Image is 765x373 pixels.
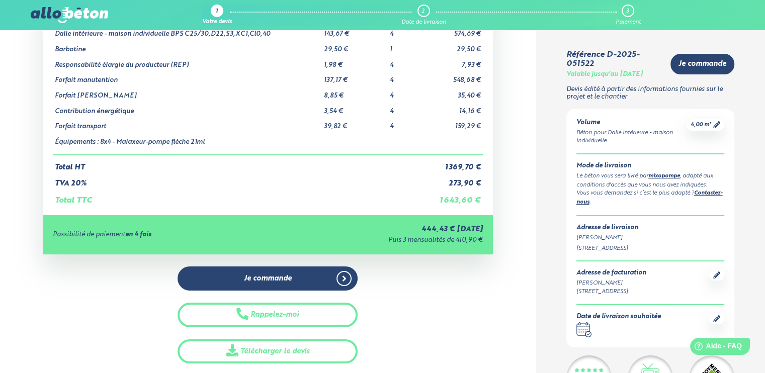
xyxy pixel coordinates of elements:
[53,155,427,172] td: Total HT
[322,38,387,54] td: 29,50 €
[576,129,687,146] div: Béton pour Dalle intérieure - maison individuelle
[178,303,358,327] button: Rappelez-moi
[576,224,725,232] div: Adresse de livraison
[401,5,446,26] a: 2 Date de livraison
[576,269,646,277] div: Adresse de facturation
[322,54,387,69] td: 1,98 €
[178,339,358,364] a: Télécharger le devis
[387,115,427,131] td: 4
[576,234,725,242] div: [PERSON_NAME]
[675,334,754,362] iframe: Help widget launcher
[576,162,725,170] div: Mode de livraison
[427,115,483,131] td: 159,29 €
[566,71,643,78] div: Valable jusqu'au [DATE]
[427,69,483,84] td: 548,68 €
[53,115,322,131] td: Forfait transport
[678,60,726,68] span: Je commande
[427,84,483,100] td: 35,40 €
[53,171,427,188] td: TVA 20%
[427,38,483,54] td: 29,50 €
[576,119,687,127] div: Volume
[576,313,661,321] div: Date de livraison souhaitée
[125,231,151,238] strong: en 4 fois
[53,54,322,69] td: Responsabilité élargie du producteur (REP)
[322,84,387,100] td: 8,85 €
[178,266,358,291] a: Je commande
[626,8,629,15] div: 3
[387,100,427,116] td: 4
[387,84,427,100] td: 4
[53,84,322,100] td: Forfait [PERSON_NAME]
[427,54,483,69] td: 7,93 €
[53,38,322,54] td: Barbotine
[31,7,108,23] img: allobéton
[53,231,272,239] div: Possibilité de paiement
[615,19,640,26] div: Paiement
[272,225,482,234] div: 444,43 € [DATE]
[387,38,427,54] td: 1
[576,189,725,207] div: Vous vous demandez si c’est le plus adapté ? .
[202,19,232,26] div: Votre devis
[244,274,292,283] span: Je commande
[53,188,427,205] td: Total TTC
[566,50,663,69] div: Référence D-2025-051522
[566,86,735,101] p: Devis édité à partir des informations fournies sur le projet et le chantier
[421,8,424,15] div: 2
[427,155,483,172] td: 1 369,70 €
[53,131,322,155] td: Équipements : 8x4 - Malaxeur-pompe flèche 21ml
[576,288,646,296] div: [STREET_ADDRESS]
[387,54,427,69] td: 4
[576,244,725,253] div: [STREET_ADDRESS]
[322,115,387,131] td: 39,82 €
[576,279,646,288] div: [PERSON_NAME]
[322,100,387,116] td: 3,54 €
[576,172,725,190] div: Le béton vous sera livré par , adapté aux conditions d'accès que vous nous avez indiquées.
[615,5,640,26] a: 3 Paiement
[322,69,387,84] td: 137,17 €
[648,173,680,179] a: mixopompe
[401,19,446,26] div: Date de livraison
[216,9,218,15] div: 1
[670,54,734,74] a: Je commande
[387,69,427,84] td: 4
[427,100,483,116] td: 14,16 €
[427,171,483,188] td: 273,90 €
[202,5,232,26] a: 1 Votre devis
[53,100,322,116] td: Contribution énergétique
[427,188,483,205] td: 1 643,60 €
[272,237,482,244] div: Puis 3 mensualités de 410,90 €
[53,69,322,84] td: Forfait manutention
